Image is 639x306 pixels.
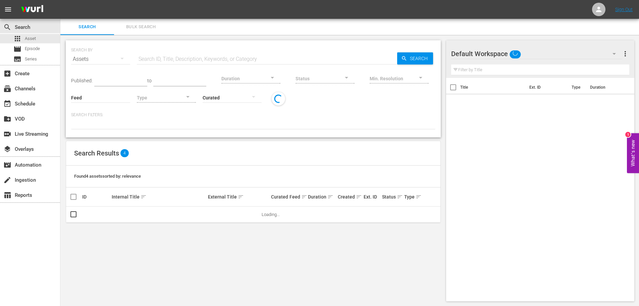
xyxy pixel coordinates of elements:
[460,78,525,97] th: Title
[3,23,11,31] span: Search
[71,112,435,118] p: Search Filters:
[404,193,417,201] div: Type
[397,52,433,64] button: Search
[71,78,93,83] span: Published:
[71,50,130,69] div: Assets
[13,35,21,43] span: Asset
[407,52,433,64] span: Search
[141,194,147,200] span: sort
[147,78,152,83] span: to
[118,23,164,31] span: Bulk Search
[64,23,110,31] span: Search
[3,70,11,78] span: Create
[525,78,568,97] th: Ext. ID
[382,193,402,201] div: Status
[208,193,269,201] div: External Title
[586,78,626,97] th: Duration
[112,193,206,201] div: Internal Title
[289,193,306,201] div: Feed
[74,174,141,179] span: Found 4 assets sorted by: relevance
[308,193,335,201] div: Duration
[3,145,11,153] span: Overlays
[25,45,40,52] span: Episode
[262,212,280,217] span: Loading...
[3,100,11,108] span: Schedule
[568,78,586,97] th: Type
[3,130,11,138] span: Live Streaming
[74,149,119,157] span: Search Results
[271,194,287,200] div: Curated
[621,46,629,62] button: more_vert
[16,2,48,17] img: ans4CAIJ8jUAAAAAAAAAAAAAAAAAAAAAAAAgQb4GAAAAAAAAAAAAAAAAAAAAAAAAJMjXAAAAAAAAAAAAAAAAAAAAAAAAgAT5G...
[621,50,629,58] span: more_vert
[13,45,21,53] span: Episode
[615,7,633,12] a: Sign Out
[451,44,622,63] div: Default Workspace
[82,194,110,200] div: ID
[3,176,11,184] span: Ingestion
[3,161,11,169] span: Automation
[301,194,307,200] span: sort
[625,132,631,137] div: 1
[327,194,333,200] span: sort
[120,149,129,157] span: 4
[238,194,244,200] span: sort
[3,115,11,123] span: VOD
[338,193,362,201] div: Created
[416,194,422,200] span: sort
[3,191,11,199] span: Reports
[627,133,639,173] button: Open Feedback Widget
[25,35,36,42] span: Asset
[4,5,12,13] span: menu
[364,194,380,200] div: Ext. ID
[397,194,403,200] span: sort
[356,194,362,200] span: sort
[13,55,21,63] span: Series
[3,85,11,93] span: Channels
[25,56,37,62] span: Series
